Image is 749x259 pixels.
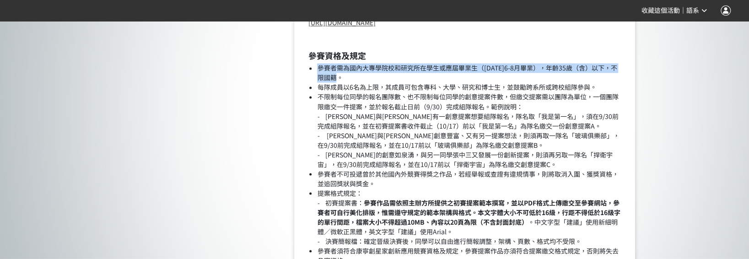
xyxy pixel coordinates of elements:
[317,63,621,82] li: 參賽者需為國內大專學院校和研究所在學生或應屆畢業生（[DATE]6-8月畢業），年齡35歲（含）以下，不限國籍。
[308,18,375,27] a: [URL][DOMAIN_NAME]
[317,169,621,188] li: 參賽者不可投遞曾於其他國內外競賽得獎之作品，若經舉報或查證有違規情事，則將取消入圍、獲獎資格，並追回獎狀與獎金。
[680,6,686,16] span: ｜
[317,188,621,246] li: 提案格式規定： - 初賽提案書： 。中文字型「建議」使用新細明體／微軟正黑體，英文字型「建議」使用Arial。 - 決賽簡報檔：確定晉級決賽後，同學可以自由進行簡報調整，架構、頁數、格式均不受限。
[317,82,621,92] li: 每隊成員以6名為上限，其成員可包含專科、大學、研究和博士生，並鼓勵跨系所或跨校組隊參與。
[317,92,621,169] li: 不限制每位同學的報名團隊數、也不限制每位同學的創意提案件數，但繳交提案需以團隊為單位，一個團隊限繳交一件提案，並於報名截止日前（9/30）完成組隊報名。範例說明： - [PERSON_NAME]...
[308,49,366,61] strong: 參賽資格及規定
[686,7,699,14] span: 語系
[317,198,620,226] strong: 參賽作品需依照主辦方所提供之初賽提案範本撰寫，並以PDF格式上傳繳交至參賽網站，參賽者可自行美化排版，惟需遵守規定的範本架構與格式。本文字體大小不可低於16級，行距不得低於16級字的單行間距，檔...
[641,7,680,14] span: 收藏這個活動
